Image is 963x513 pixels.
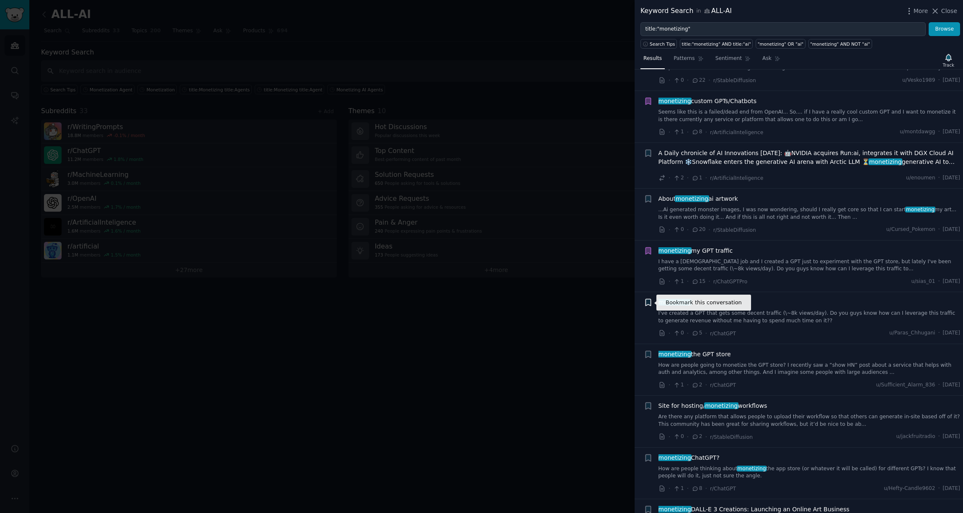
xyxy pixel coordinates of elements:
span: [DATE] [943,128,960,136]
span: 0 [673,77,684,84]
span: · [669,433,670,441]
div: "monetizing" AND NOT "ai" [810,41,870,47]
span: monetizing [658,506,692,513]
input: Try a keyword related to your business [640,22,926,36]
span: u/Sufficient_Alarm_836 [876,381,935,389]
span: · [687,329,689,338]
span: · [687,225,689,234]
a: Seems like this is a failed/dead end from OpenAI... So.... if I have a really cool custom GPT and... [658,109,960,123]
span: · [938,485,940,492]
span: · [669,277,670,286]
span: [DATE] [943,485,960,492]
span: · [705,174,707,182]
span: monetizing [658,247,692,254]
span: 2 [692,433,702,440]
a: Patterns [671,52,706,69]
a: title:"monetizing" AND title:"ai" [680,39,753,49]
div: Track [943,62,954,68]
span: [DATE] [943,174,960,182]
span: 5 [692,329,702,337]
span: 15 [692,278,705,285]
span: · [687,484,689,493]
button: Track [940,52,957,69]
span: [DATE] [943,433,960,440]
span: · [687,174,689,182]
span: · [938,174,940,182]
span: · [938,278,940,285]
span: · [669,381,670,389]
a: Aboutmonetizingai artwork [658,194,738,203]
span: About ai artwork [658,194,738,203]
div: Keyword Search ALL-AI [640,6,732,16]
span: r/StableDiffusion [713,227,756,233]
span: 2 [673,174,684,182]
span: monetizing [675,195,709,202]
span: More [914,7,928,16]
span: monetizing [658,98,692,104]
span: · [687,381,689,389]
span: [DATE] [943,381,960,389]
span: · [938,433,940,440]
span: r/ChatGPTPro [713,279,748,285]
span: monetizing [704,402,738,409]
span: 0 [673,226,684,233]
span: · [938,329,940,337]
span: · [708,225,710,234]
span: r/ArtificialInteligence [710,175,763,181]
a: A Daily chronicle of AI Innovations [DATE]: 🤖NVIDIA acquires Run:ai, integrates it with DGX Cloud... [658,149,960,166]
span: [DATE] [943,278,960,285]
button: Search Tips [640,39,677,49]
span: · [669,76,670,85]
button: Close [931,7,957,16]
a: I've created a GPT that gets some decent traffic (\~8k views/day). Do you guys know how can I lev... [658,310,960,324]
span: r/ArtificialInteligence [710,130,763,135]
span: · [705,329,707,338]
span: · [669,128,670,137]
span: · [938,381,940,389]
span: · [687,433,689,441]
a: monetizingcustom GPTs/Chatbots [658,97,757,106]
span: · [705,381,707,389]
span: u/Hefty-Candle9602 [884,485,935,492]
span: monetizing [658,351,692,358]
a: I have a [DEMOGRAPHIC_DATA] job and I created a GPT just to experiment with the GPT store, but la... [658,258,960,273]
div: "monetizing" OR "ai" [758,41,803,47]
span: monetizing [868,158,903,165]
span: monetizing [905,207,935,212]
span: monetizing [737,466,767,472]
a: How are people thinking aboutmonetizingthe app store (or whatever it will be called) for differen... [658,465,960,480]
span: Results [643,55,662,62]
a: Sentiment [713,52,754,69]
span: 8 [692,128,702,136]
a: How are people going to monetize the GPT store? I recently saw a “show HN” post about a service t... [658,362,960,376]
span: u/enoumen [906,174,935,182]
span: custom GPTs/Chatbots [658,97,757,106]
span: 0 [673,329,684,337]
span: 1 [673,278,684,285]
span: u/Paras_Chhugani [889,329,935,337]
span: u/montdawgg [900,128,935,136]
span: [DATE] [943,77,960,84]
span: Ask [762,55,772,62]
a: "monetizing" AND NOT "ai" [808,39,872,49]
span: Site for hosting/ workflows [658,402,767,410]
span: · [669,484,670,493]
span: 22 [692,77,705,84]
span: · [938,226,940,233]
span: · [938,128,940,136]
span: r/ChatGPT [710,382,736,388]
span: [DATE] [943,226,960,233]
span: 1 [673,485,684,492]
span: · [705,433,707,441]
span: r/ChatGPT [710,486,736,492]
button: Browse [929,22,960,36]
a: Results [640,52,665,69]
span: 2 [692,381,702,389]
span: · [687,277,689,286]
div: title:"monetizing" AND title:"ai" [682,41,751,47]
span: · [708,76,710,85]
span: in [696,8,701,15]
span: 1 [673,128,684,136]
span: · [669,329,670,338]
span: my GPT [658,298,714,307]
